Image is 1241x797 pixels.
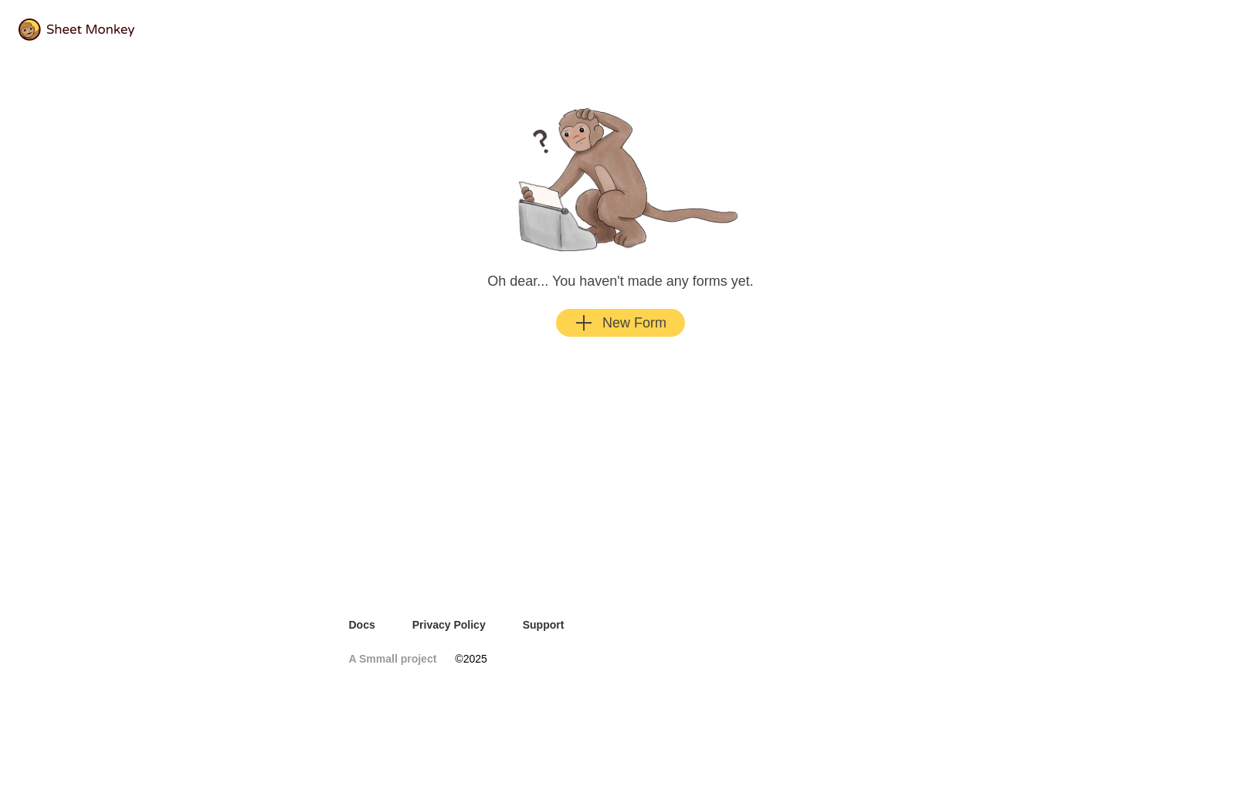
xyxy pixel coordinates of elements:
a: Docs [349,617,375,633]
a: Support [523,617,565,633]
p: Oh dear... You haven't made any forms yet. [487,272,754,290]
a: Privacy Policy [412,617,486,633]
svg: Add [575,314,593,332]
img: logo@2x.png [19,19,134,41]
img: empty.png [482,97,760,253]
div: New Form [575,314,666,332]
button: AddNew Form [556,309,685,337]
a: A Smmall project [349,651,437,666]
span: © 2025 [455,651,487,666]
